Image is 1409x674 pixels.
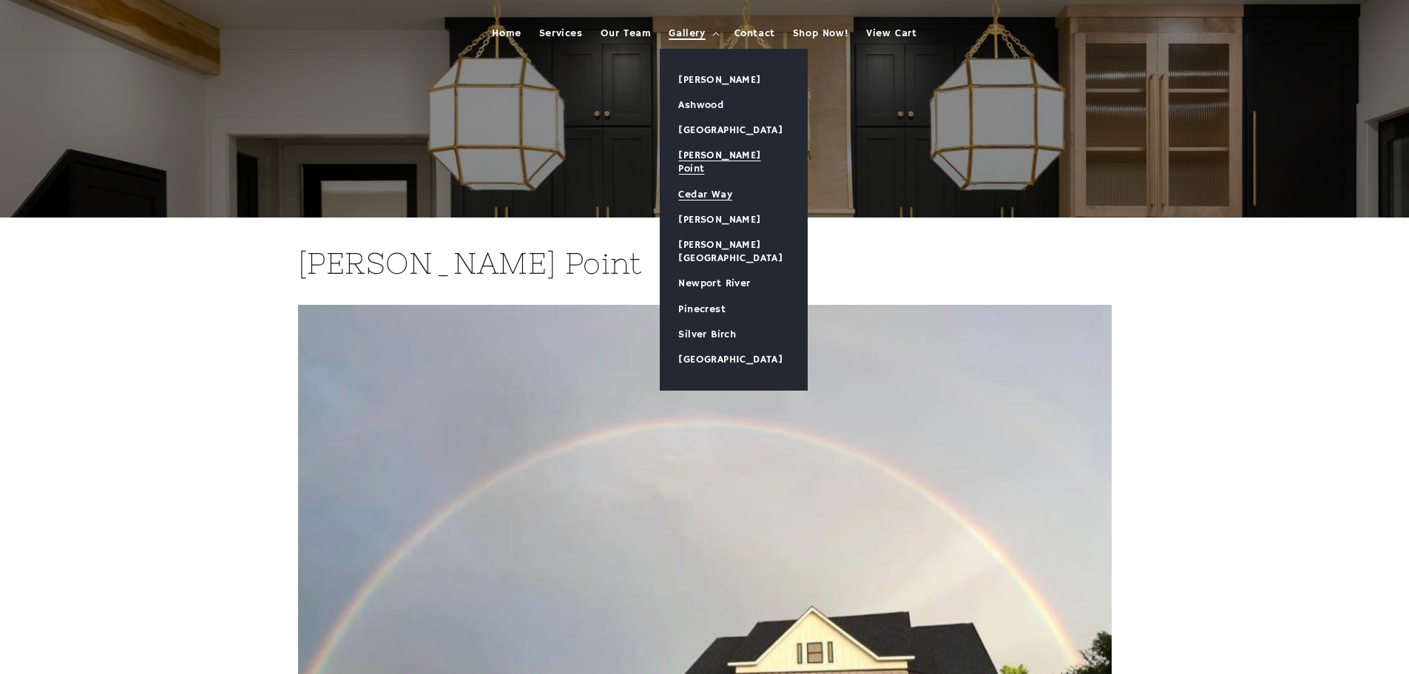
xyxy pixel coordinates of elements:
h2: [PERSON_NAME] Point [298,244,1112,283]
a: [PERSON_NAME][GEOGRAPHIC_DATA] [660,232,807,271]
a: Our Team [592,18,660,49]
span: View Cart [866,27,916,40]
a: Cedar Way [660,182,807,207]
a: [PERSON_NAME] [660,67,807,92]
a: Silver Birch [660,322,807,347]
span: Services [539,27,583,40]
a: [PERSON_NAME] Point [660,143,807,181]
a: Newport River [660,271,807,296]
span: Our Team [601,27,652,40]
a: Contact [726,18,784,49]
span: Gallery [669,27,705,40]
span: Contact [734,27,775,40]
span: Shop Now! [793,27,848,40]
a: [GEOGRAPHIC_DATA] [660,118,807,143]
a: [PERSON_NAME] [660,207,807,232]
a: Home [483,18,530,49]
a: Shop Now! [784,18,857,49]
a: View Cart [857,18,925,49]
span: Home [492,27,521,40]
a: Ashwood [660,92,807,118]
a: Pinecrest [660,297,807,322]
a: [GEOGRAPHIC_DATA] [660,347,807,372]
a: Services [530,18,592,49]
summary: Gallery [660,18,725,49]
